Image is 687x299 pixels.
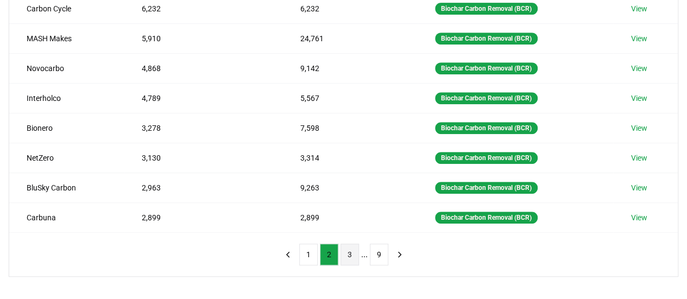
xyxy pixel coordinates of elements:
div: Biochar Carbon Removal (BCR) [435,62,538,74]
td: 5,910 [124,23,283,53]
li: ... [361,248,368,261]
td: NetZero [9,143,124,173]
td: Interholco [9,83,124,113]
td: Carbuna [9,202,124,232]
a: View [631,3,647,14]
button: previous page [279,244,297,265]
td: 24,761 [283,23,418,53]
a: View [631,152,647,163]
div: Biochar Carbon Removal (BCR) [435,212,538,224]
button: next page [390,244,409,265]
div: Biochar Carbon Removal (BCR) [435,33,538,44]
td: 3,278 [124,113,283,143]
a: View [631,182,647,193]
button: 2 [320,244,338,265]
td: 9,263 [283,173,418,202]
button: 9 [370,244,388,265]
td: 9,142 [283,53,418,83]
div: Biochar Carbon Removal (BCR) [435,152,538,164]
div: Biochar Carbon Removal (BCR) [435,92,538,104]
a: View [631,123,647,133]
td: Novocarbo [9,53,124,83]
div: Biochar Carbon Removal (BCR) [435,182,538,194]
div: Biochar Carbon Removal (BCR) [435,122,538,134]
div: Biochar Carbon Removal (BCR) [435,3,538,15]
button: 1 [299,244,318,265]
td: 7,598 [283,113,418,143]
td: 2,899 [124,202,283,232]
a: View [631,212,647,223]
td: 3,314 [283,143,418,173]
td: 4,789 [124,83,283,113]
td: 2,963 [124,173,283,202]
a: View [631,33,647,44]
td: MASH Makes [9,23,124,53]
button: 3 [341,244,359,265]
td: 3,130 [124,143,283,173]
td: 2,899 [283,202,418,232]
td: BluSky Carbon [9,173,124,202]
a: View [631,63,647,74]
td: Bionero [9,113,124,143]
td: 5,567 [283,83,418,113]
a: View [631,93,647,104]
td: 4,868 [124,53,283,83]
